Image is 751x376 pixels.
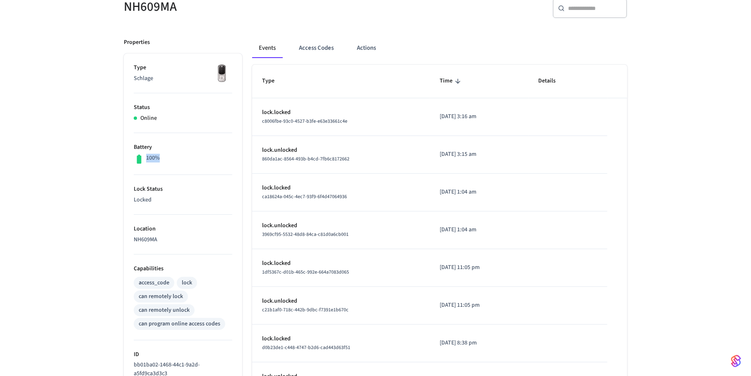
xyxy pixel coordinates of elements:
span: Time [440,75,463,87]
div: can remotely lock [139,292,183,301]
p: [DATE] 8:38 pm [440,339,518,347]
p: lock.locked [262,184,420,192]
span: Details [538,75,566,87]
button: Events [252,38,282,58]
div: lock [182,279,192,287]
p: Status [134,103,232,112]
p: [DATE] 1:04 am [440,188,518,196]
p: lock.locked [262,335,420,343]
div: can remotely unlock [139,306,190,315]
p: lock.unlocked [262,297,420,306]
button: Actions [350,38,383,58]
div: access_code [139,279,169,287]
p: ID [134,350,232,359]
p: Type [134,63,232,72]
p: Lock Status [134,185,232,194]
p: [DATE] 11:05 pm [440,263,518,272]
p: Online [140,114,157,123]
p: Properties [124,38,150,47]
div: can program online access codes [139,320,220,328]
p: [DATE] 3:15 am [440,150,518,159]
span: c8006fbe-93c0-4527-b3fe-e63e33661c4e [262,118,347,125]
span: d0b23de1-c448-4747-b2d6-cad443d63f51 [262,344,350,351]
p: lock.unlocked [262,146,420,155]
p: lock.locked [262,108,420,117]
p: 100% [146,154,160,163]
button: Access Codes [292,38,340,58]
p: Locked [134,196,232,204]
p: [DATE] 3:16 am [440,112,518,121]
p: Location [134,225,232,233]
span: 3969cf95-5532-48d8-84ca-c81d0a6cb001 [262,231,349,238]
p: lock.unlocked [262,221,420,230]
span: 1df5367c-d01b-465c-992e-664a7083d065 [262,269,349,276]
p: Battery [134,143,232,152]
p: Capabilities [134,264,232,273]
span: Type [262,75,285,87]
img: SeamLogoGradient.69752ec5.svg [731,354,741,368]
p: NH609MA [134,235,232,244]
span: c21b1af0-718c-442b-9dbc-f7391e1b670c [262,306,349,313]
span: ca18624a-045c-4ec7-93f9-6f4d47064936 [262,193,347,200]
span: 860da1ac-8564-493b-b4cd-7fb6c8172662 [262,155,349,163]
p: lock.locked [262,259,420,268]
p: [DATE] 1:04 am [440,226,518,234]
img: Yale Assure Touchscreen Wifi Smart Lock, Satin Nickel, Front [212,63,232,84]
p: [DATE] 11:05 pm [440,301,518,310]
div: ant example [252,38,627,58]
p: Schlage [134,74,232,83]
